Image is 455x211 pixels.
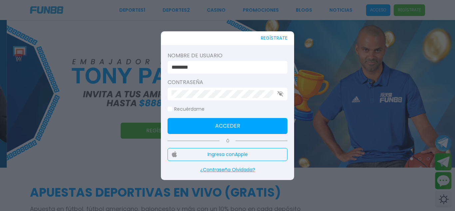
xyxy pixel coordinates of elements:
[168,106,205,113] label: Recuérdame
[261,31,287,45] button: REGÍSTRATE
[168,138,287,144] p: Ó
[168,52,287,60] label: Nombre de usuario
[168,148,287,161] button: Ingresa conApple
[168,166,287,173] p: ¿Contraseña Olvidada?
[168,78,287,86] label: Contraseña
[168,118,287,134] button: Acceder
